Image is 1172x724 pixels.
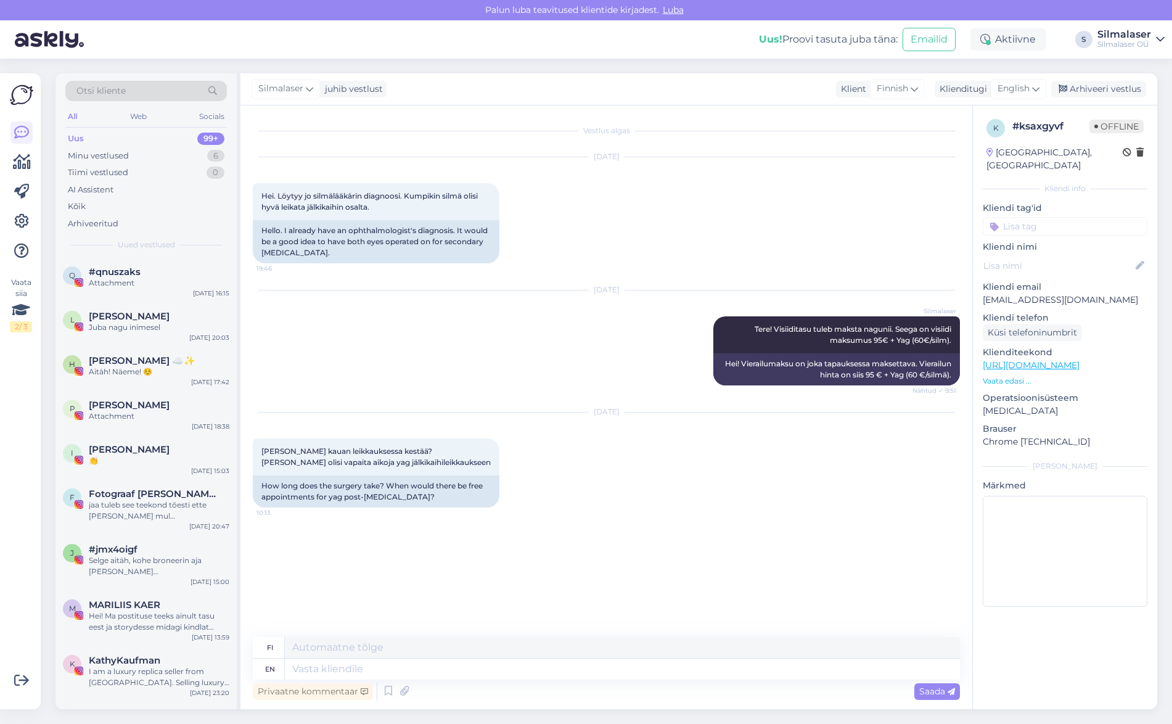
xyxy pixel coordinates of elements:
[253,683,373,700] div: Privaatne kommentaar
[759,33,782,45] b: Uus!
[197,109,227,125] div: Socials
[68,150,129,162] div: Minu vestlused
[983,405,1147,418] p: [MEDICAL_DATA]
[89,411,229,422] div: Attachment
[89,266,141,278] span: #qnuszaks
[983,479,1147,492] p: Märkmed
[983,281,1147,294] p: Kliendi email
[89,355,195,366] span: helen ☁️✨
[10,83,33,107] img: Askly Logo
[191,377,229,387] div: [DATE] 17:42
[983,346,1147,359] p: Klienditeekond
[68,133,84,145] div: Uus
[983,376,1147,387] p: Vaata edasi ...
[89,400,170,411] span: pauline lotta
[253,125,960,136] div: Vestlus algas
[89,278,229,289] div: Attachment
[836,83,866,96] div: Klient
[253,475,499,508] div: How long does the surgery take? When would there be free appointments for yag post-[MEDICAL_DATA]?
[1075,31,1092,48] div: S
[993,123,999,133] span: k
[256,264,303,273] span: 19:46
[89,311,170,322] span: Lisabet Loigu
[207,167,224,179] div: 0
[89,555,229,577] div: Selge aitäh, kohe broneerin aja [PERSON_NAME] broneerimissüsteemis. Ja näeme varsti teie kliiniku...
[986,146,1123,172] div: [GEOGRAPHIC_DATA], [GEOGRAPHIC_DATA]
[68,184,113,196] div: AI Assistent
[71,448,73,458] span: I
[755,324,953,345] span: Tere! Visiiditasu tuleb maksta nagunii. Seega on visiidi maksumus 95€ + Yag (60€/silm).
[261,191,480,212] span: Hei. Löytyy jo silmälääkärin diagnoosi. Kumpikin silmä olisi hyvä leikata jälkikaihin osalta.
[89,322,229,333] div: Juba nagu inimesel
[253,151,960,162] div: [DATE]
[983,435,1147,448] p: Chrome [TECHNICAL_ID]
[70,315,75,324] span: L
[76,84,126,97] span: Otsi kliente
[191,577,229,586] div: [DATE] 15:00
[89,655,160,666] span: KathyKaufman
[265,659,275,680] div: en
[1097,30,1151,39] div: Silmalaser
[983,202,1147,215] p: Kliendi tag'id
[983,360,1080,371] a: [URL][DOMAIN_NAME]
[983,461,1147,472] div: [PERSON_NAME]
[128,109,149,125] div: Web
[713,353,960,385] div: Hei! Vierailumaksu on joka tapauksessa maksettava. Vierailun hinta on siis 95 € + Yag (60 €/silmä).
[253,284,960,295] div: [DATE]
[68,167,128,179] div: Tiimi vestlused
[69,604,76,613] span: M
[197,133,224,145] div: 99+
[190,688,229,697] div: [DATE] 23:20
[910,306,956,316] span: Silmalaser
[320,83,383,96] div: juhib vestlust
[189,333,229,342] div: [DATE] 20:03
[877,82,908,96] span: Finnish
[983,311,1147,324] p: Kliendi telefon
[659,4,687,15] span: Luba
[261,446,491,467] span: [PERSON_NAME] kauan leikkauksessa kestää? [PERSON_NAME] olisi vapaita aikoja yag jälkikaihileikka...
[69,271,75,280] span: q
[970,28,1046,51] div: Aktiivne
[191,466,229,475] div: [DATE] 15:03
[68,218,118,230] div: Arhiveeritud
[1012,119,1089,134] div: # ksaxgyvf
[89,444,170,455] span: Inger V
[89,611,229,633] div: Hei! Ma postituse teeks ainult tasu eest ja storydesse midagi kindlat lubada ei saa. [PERSON_NAME...
[89,544,137,555] span: #jmx4oigf
[189,522,229,531] div: [DATE] 20:47
[89,366,229,377] div: Aitäh! Näeme! ☺️
[935,83,987,96] div: Klienditugi
[89,666,229,688] div: I am a luxury replica seller from [GEOGRAPHIC_DATA]. Selling luxury replicas including shoes, bag...
[267,637,273,658] div: fi
[983,392,1147,405] p: Operatsioonisüsteem
[89,488,217,500] span: Fotograaf Maigi
[65,109,80,125] div: All
[192,422,229,431] div: [DATE] 18:38
[983,241,1147,253] p: Kliendi nimi
[759,32,898,47] div: Proovi tasuta juba täna:
[70,493,75,502] span: F
[70,548,74,557] span: j
[89,500,229,522] div: jaa tuleb see teekond tõesti ette [PERSON_NAME] mul [PERSON_NAME] -1 noh viimati pigem aga nii mõ...
[903,28,956,51] button: Emailid
[10,321,32,332] div: 2 / 3
[89,599,160,611] span: MARILIIS KAER
[919,686,955,697] span: Saada
[70,404,75,413] span: p
[1097,30,1165,49] a: SilmalaserSilmalaser OÜ
[1051,81,1146,97] div: Arhiveeri vestlus
[193,289,229,298] div: [DATE] 16:15
[207,150,224,162] div: 6
[1089,120,1144,133] span: Offline
[983,217,1147,236] input: Lisa tag
[10,277,32,332] div: Vaata siia
[910,386,956,395] span: Nähtud ✓ 9:51
[983,294,1147,306] p: [EMAIL_ADDRESS][DOMAIN_NAME]
[253,220,499,263] div: Hello. I already have an ophthalmologist's diagnosis. It would be a good idea to have both eyes o...
[253,406,960,418] div: [DATE]
[258,82,303,96] span: Silmalaser
[983,259,1133,273] input: Lisa nimi
[983,422,1147,435] p: Brauser
[69,360,75,369] span: h
[68,200,86,213] div: Kõik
